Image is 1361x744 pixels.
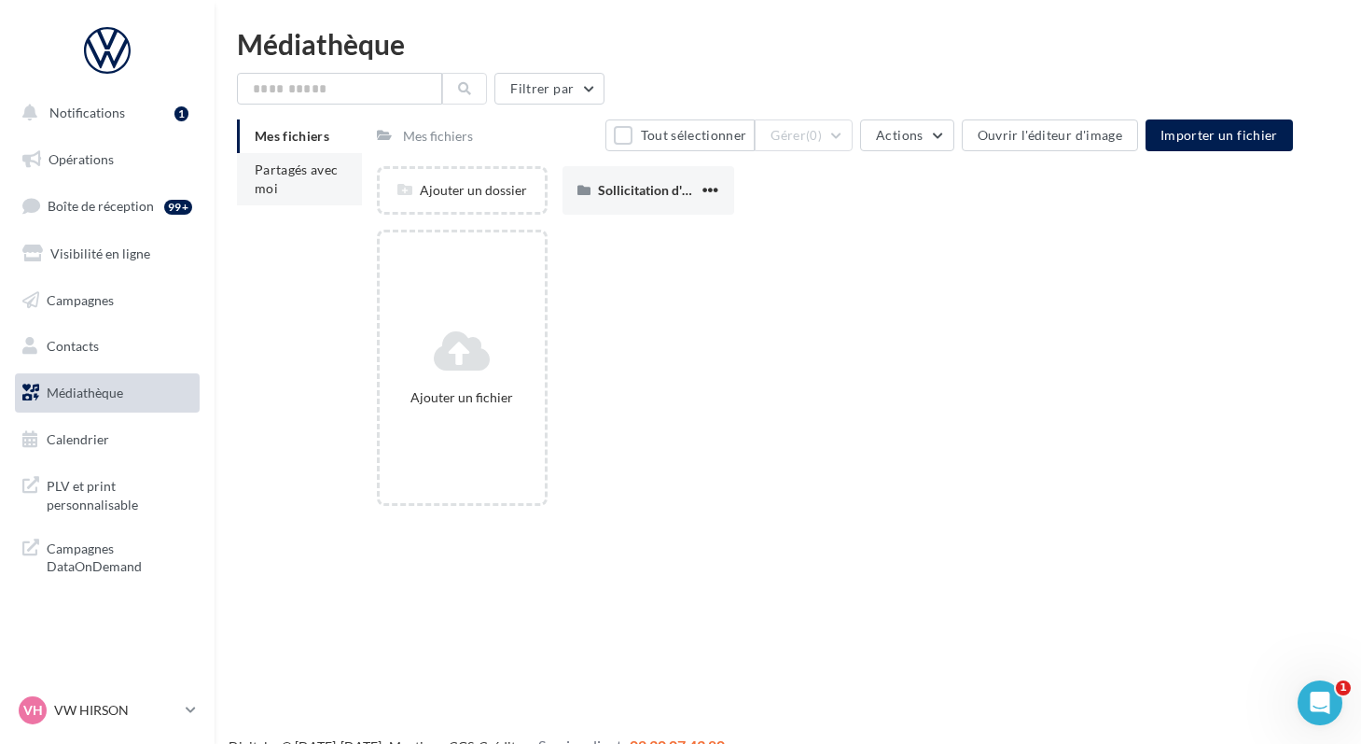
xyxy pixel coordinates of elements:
a: Médiathèque [11,373,203,413]
span: Importer un fichier [1160,127,1278,143]
a: Opérations [11,140,203,179]
a: Visibilité en ligne [11,234,203,274]
button: Gérer(0) [755,119,853,151]
a: Calendrier [11,420,203,459]
a: Boîte de réception99+ [11,186,203,226]
div: Ajouter un fichier [387,388,538,407]
span: PLV et print personnalisable [47,473,192,513]
span: Campagnes [47,291,114,307]
span: Contacts [47,338,99,354]
div: Mes fichiers [403,127,473,146]
span: Actions [876,127,923,143]
span: Opérations [49,151,114,167]
div: 1 [174,106,188,121]
button: Tout sélectionner [605,119,755,151]
a: Contacts [11,327,203,366]
a: Campagnes [11,281,203,320]
p: VW HIRSON [54,701,178,720]
button: Importer un fichier [1146,119,1293,151]
span: VH [23,701,43,720]
a: VH VW HIRSON [15,693,200,728]
button: Filtrer par [494,73,604,105]
span: (0) [806,128,822,143]
div: Médiathèque [237,30,1339,58]
span: Boîte de réception [48,198,154,214]
button: Notifications 1 [11,93,196,133]
span: Mes fichiers [255,128,329,144]
span: Notifications [49,105,125,120]
a: Campagnes DataOnDemand [11,528,203,583]
span: Calendrier [47,431,109,447]
span: 1 [1336,681,1351,695]
button: Ouvrir l'éditeur d'image [962,119,1138,151]
iframe: Intercom live chat [1298,681,1342,725]
div: Ajouter un dossier [380,181,546,200]
span: Visibilité en ligne [50,246,150,261]
span: Campagnes DataOnDemand [47,536,192,576]
div: 99+ [164,200,192,215]
span: Sollicitation d'avis [598,182,704,198]
a: PLV et print personnalisable [11,466,203,521]
span: Médiathèque [47,385,123,400]
span: Partagés avec moi [255,161,339,196]
button: Actions [860,119,953,151]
